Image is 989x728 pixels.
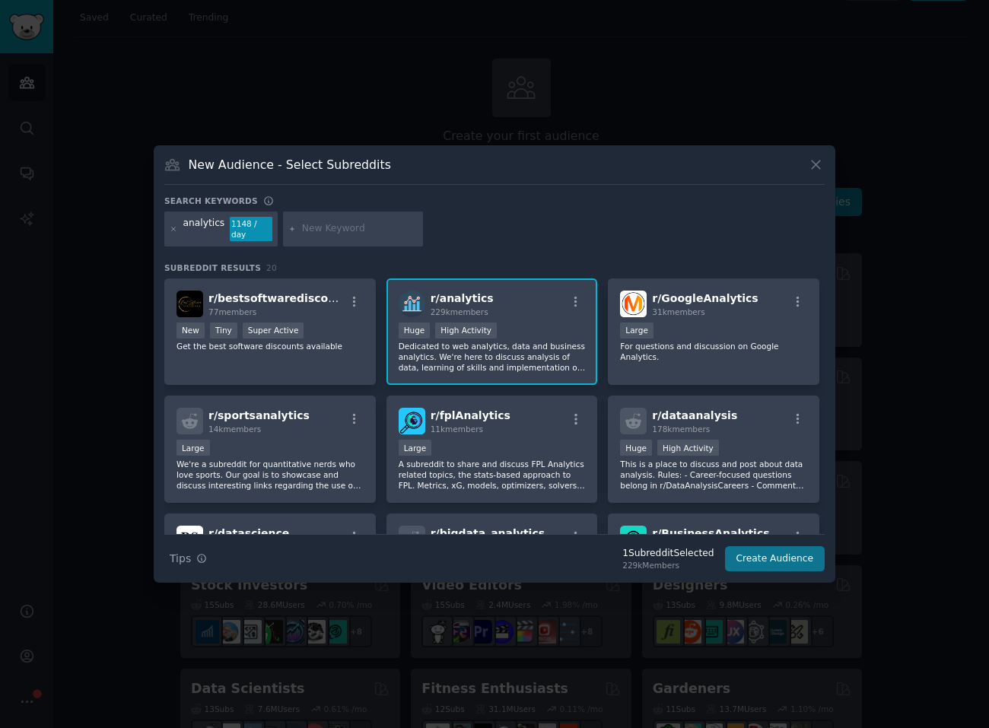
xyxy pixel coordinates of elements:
span: 77 members [208,307,256,316]
p: Get the best software discounts available [176,341,364,351]
div: Huge [399,323,431,339]
p: We're a subreddit for quantitative nerds who love sports. Our goal is to showcase and discuss int... [176,459,364,491]
img: GoogleAnalytics [620,291,647,317]
span: 14k members [208,424,261,434]
span: r/ datascience [208,527,289,539]
span: r/ analytics [431,292,494,304]
span: Tips [170,551,191,567]
img: analytics [399,291,425,317]
span: r/ BusinessAnalytics [652,527,769,539]
span: 31k members [652,307,704,316]
div: 1 Subreddit Selected [622,547,714,561]
div: Large [176,440,210,456]
div: analytics [183,217,225,241]
div: Large [620,323,654,339]
div: 1148 / day [230,217,272,241]
img: fplAnalytics [399,408,425,434]
img: bestsoftwarediscounts [176,291,203,317]
span: r/ GoogleAnalytics [652,292,758,304]
span: Subreddit Results [164,262,261,273]
button: Create Audience [725,546,825,572]
span: r/ sportsanalytics [208,409,310,421]
img: datascience [176,526,203,552]
p: A subreddit to share and discuss FPL Analytics related topics, the stats-based approach to FPL. M... [399,459,586,491]
input: New Keyword [302,222,418,236]
div: Huge [620,440,652,456]
p: This is a place to discuss and post about data analysis. Rules: - Career-focused questions belong... [620,459,807,491]
span: r/ dataanalysis [652,409,737,421]
span: r/ fplAnalytics [431,409,510,421]
div: Super Active [243,323,304,339]
div: Tiny [210,323,237,339]
span: 11k members [431,424,483,434]
span: 178k members [652,424,710,434]
div: High Activity [435,323,497,339]
img: BusinessAnalytics [620,526,647,552]
div: Large [399,440,432,456]
span: 20 [266,263,277,272]
div: High Activity [657,440,719,456]
button: Tips [164,545,212,572]
span: r/ bestsoftwarediscounts [208,292,355,304]
p: Dedicated to web analytics, data and business analytics. We're here to discuss analysis of data, ... [399,341,586,373]
span: r/ bigdata_analytics [431,527,545,539]
p: For questions and discussion on Google Analytics. [620,341,807,362]
h3: Search keywords [164,196,258,206]
div: 229k Members [622,560,714,571]
h3: New Audience - Select Subreddits [189,157,391,173]
span: 229k members [431,307,488,316]
div: New [176,323,205,339]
